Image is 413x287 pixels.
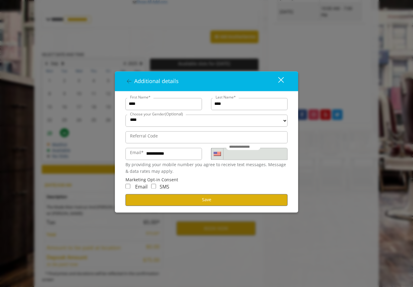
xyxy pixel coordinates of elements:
[213,94,239,100] label: Last Name*
[125,176,288,183] div: Marketing Opt-in Consent
[267,75,288,87] button: close dialog
[125,194,288,206] button: Save
[127,111,186,117] label: Choose your Gender
[127,133,161,139] label: Referral Code
[125,184,130,189] input: Receive Marketing Email
[127,149,147,156] label: Email*
[125,161,288,175] div: By providing your mobile number you agree to receive text messages. Message & data rates may apply.
[125,148,202,160] input: Email
[127,94,154,100] label: First Name*
[134,77,179,85] span: Additional details
[125,131,288,143] input: ReferralCode
[202,197,211,203] span: Save
[160,183,169,190] span: SMS
[165,111,183,117] span: (Optional)
[151,184,156,189] input: Receive Marketing SMS
[271,77,283,86] div: close dialog
[125,114,288,127] select: Choose your Gender
[135,183,148,190] span: Email
[211,98,288,110] input: Lastname
[211,148,223,160] div: Country
[125,98,202,110] input: FirstName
